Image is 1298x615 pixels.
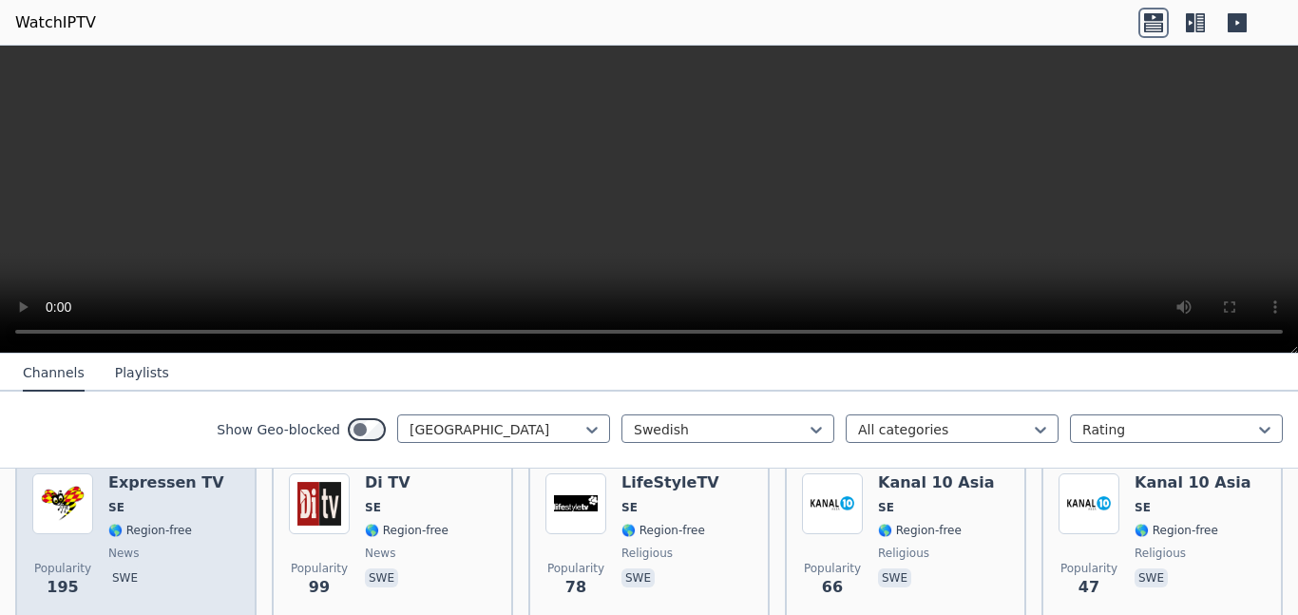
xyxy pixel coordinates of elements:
span: SE [365,500,381,515]
h6: Di TV [365,473,449,492]
span: 99 [309,576,330,599]
span: news [108,546,139,561]
span: news [365,546,395,561]
span: Popularity [804,561,861,576]
span: 47 [1078,576,1099,599]
p: swe [621,568,655,587]
h6: Kanal 10 Asia [1135,473,1250,492]
button: Playlists [115,356,169,392]
span: SE [621,500,638,515]
span: Popularity [1060,561,1117,576]
button: Channels [23,356,85,392]
span: religious [621,546,673,561]
span: SE [1135,500,1151,515]
img: Di TV [289,473,350,534]
img: Kanal 10 Asia [802,473,863,534]
span: 🌎 Region-free [1135,523,1218,538]
h6: Kanal 10 Asia [878,473,994,492]
label: Show Geo-blocked [217,420,340,439]
p: swe [878,568,911,587]
span: Popularity [34,561,91,576]
span: Popularity [547,561,604,576]
a: WatchIPTV [15,11,96,34]
p: swe [108,568,142,587]
img: Expressen TV [32,473,93,534]
img: Kanal 10 Asia [1059,473,1119,534]
p: swe [365,568,398,587]
span: religious [1135,546,1186,561]
span: religious [878,546,929,561]
h6: LifeStyleTV [621,473,719,492]
span: 🌎 Region-free [621,523,705,538]
img: LifeStyleTV [545,473,606,534]
span: 🌎 Region-free [365,523,449,538]
span: 🌎 Region-free [878,523,962,538]
span: 66 [822,576,843,599]
span: 195 [47,576,78,599]
span: SE [878,500,894,515]
span: 78 [565,576,586,599]
span: SE [108,500,124,515]
h6: Expressen TV [108,473,224,492]
span: Popularity [291,561,348,576]
p: swe [1135,568,1168,587]
span: 🌎 Region-free [108,523,192,538]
